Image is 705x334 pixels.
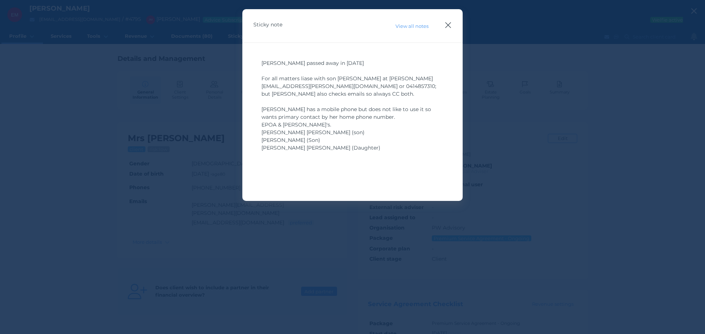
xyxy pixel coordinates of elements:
span: [PERSON_NAME] has a mobile phone but does not like to use it so wants primary contact by her home... [261,106,433,120]
span: EPOA & [PERSON_NAME]'s. [PERSON_NAME] [PERSON_NAME] (son) [PERSON_NAME] (Son) [PERSON_NAME] [PERS... [261,121,380,151]
button: Close [445,20,452,30]
button: View all notes [392,21,432,30]
span: View all notes [392,23,431,29]
span: Sticky note [253,21,282,28]
span: For all matters liase with son [PERSON_NAME] at [PERSON_NAME][EMAIL_ADDRESS][PERSON_NAME][DOMAIN_... [261,75,438,97]
span: [PERSON_NAME] passed away in [DATE] [261,60,364,66]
